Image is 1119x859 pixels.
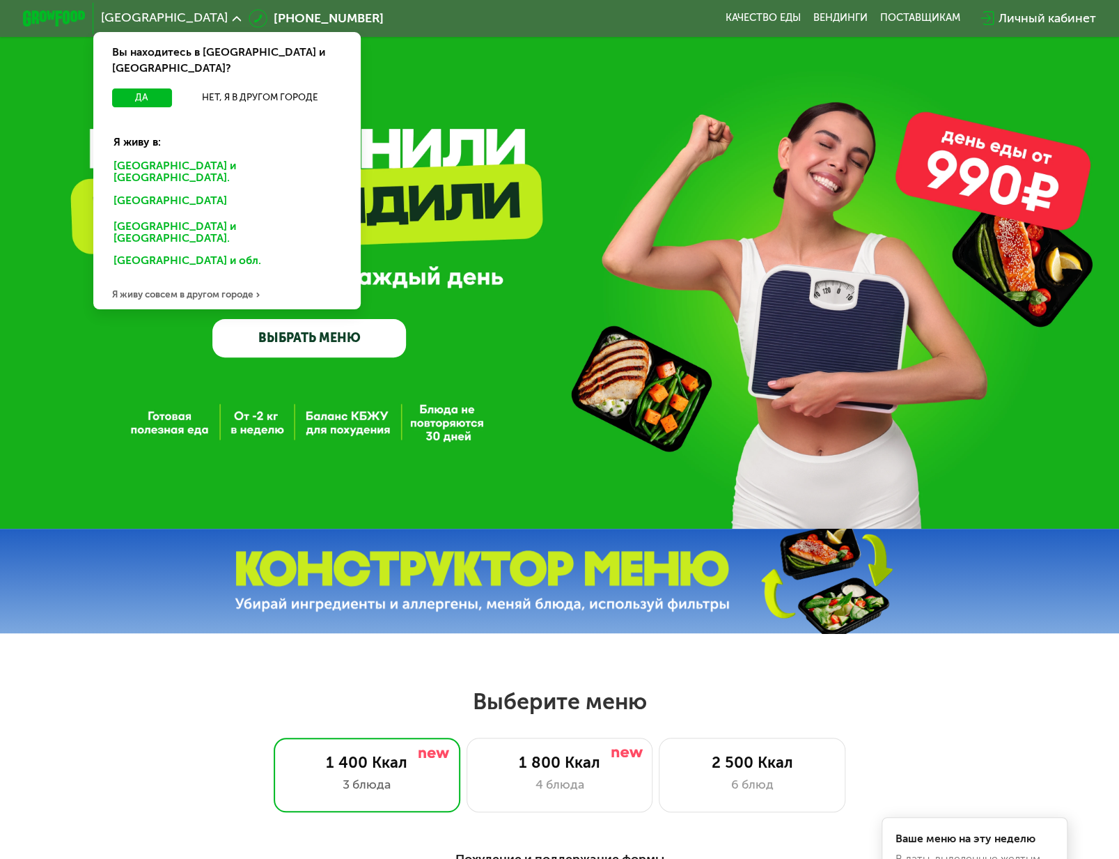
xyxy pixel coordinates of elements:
span: [GEOGRAPHIC_DATA] [101,12,228,24]
a: ВЫБРАТЬ МЕНЮ [212,319,406,358]
a: [PHONE_NUMBER] [249,9,384,28]
div: [GEOGRAPHIC_DATA] и [GEOGRAPHIC_DATA]. [102,156,351,189]
div: 1 800 Ккал [483,754,636,773]
div: Я живу совсем в другом городе [93,278,361,309]
button: Нет, я в другом городе [178,88,342,107]
div: [GEOGRAPHIC_DATA] и обл. [102,251,345,276]
div: поставщикам [880,12,960,24]
h2: Выберите меню [49,688,1069,715]
a: Качество еды [726,12,801,24]
div: [GEOGRAPHIC_DATA] [102,190,345,215]
div: 3 блюда [290,775,444,794]
div: 2 500 Ккал [675,754,829,773]
div: 1 400 Ккал [290,754,444,773]
div: Вы находитесь в [GEOGRAPHIC_DATA] и [GEOGRAPHIC_DATA]? [93,32,361,88]
a: Вендинги [813,12,868,24]
div: 6 блюд [675,775,829,794]
div: Ваше меню на эту неделю [895,833,1054,844]
div: 4 блюда [483,775,636,794]
div: Личный кабинет [999,9,1096,28]
div: Я живу в: [102,122,351,150]
button: Да [112,88,172,107]
div: [GEOGRAPHIC_DATA] и [GEOGRAPHIC_DATA]. [102,217,351,249]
